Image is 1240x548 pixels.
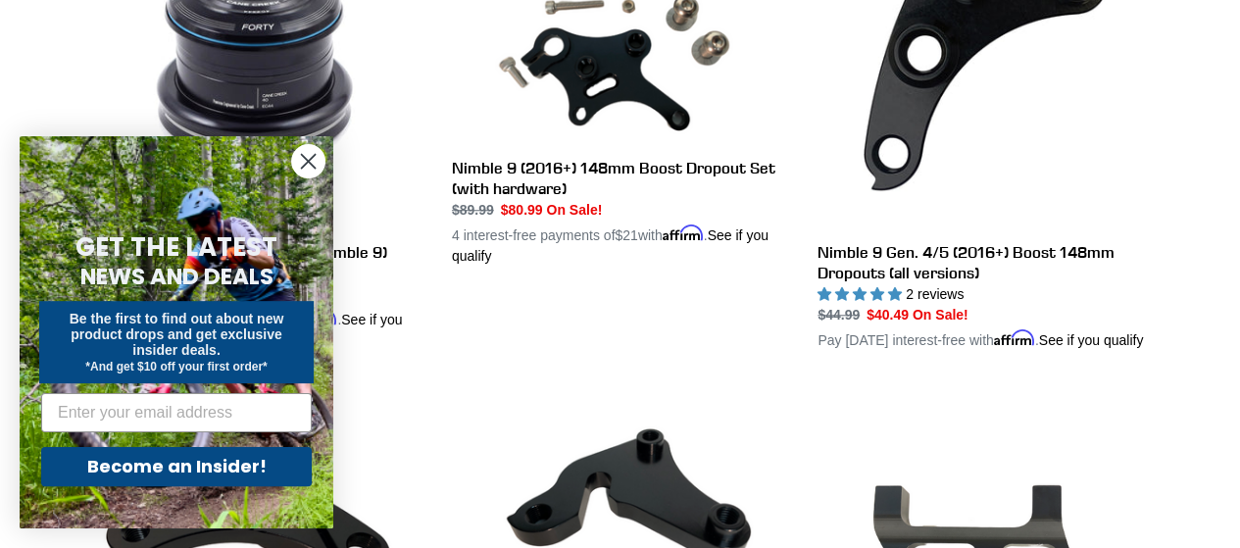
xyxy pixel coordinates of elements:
[80,261,273,292] span: NEWS AND DEALS
[85,360,267,374] span: *And get $10 off your first order*
[291,144,325,178] button: Close dialog
[41,393,312,432] input: Enter your email address
[75,229,277,265] span: GET THE LATEST
[70,311,284,358] span: Be the first to find out about new product drops and get exclusive insider deals.
[41,447,312,486] button: Become an Insider!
